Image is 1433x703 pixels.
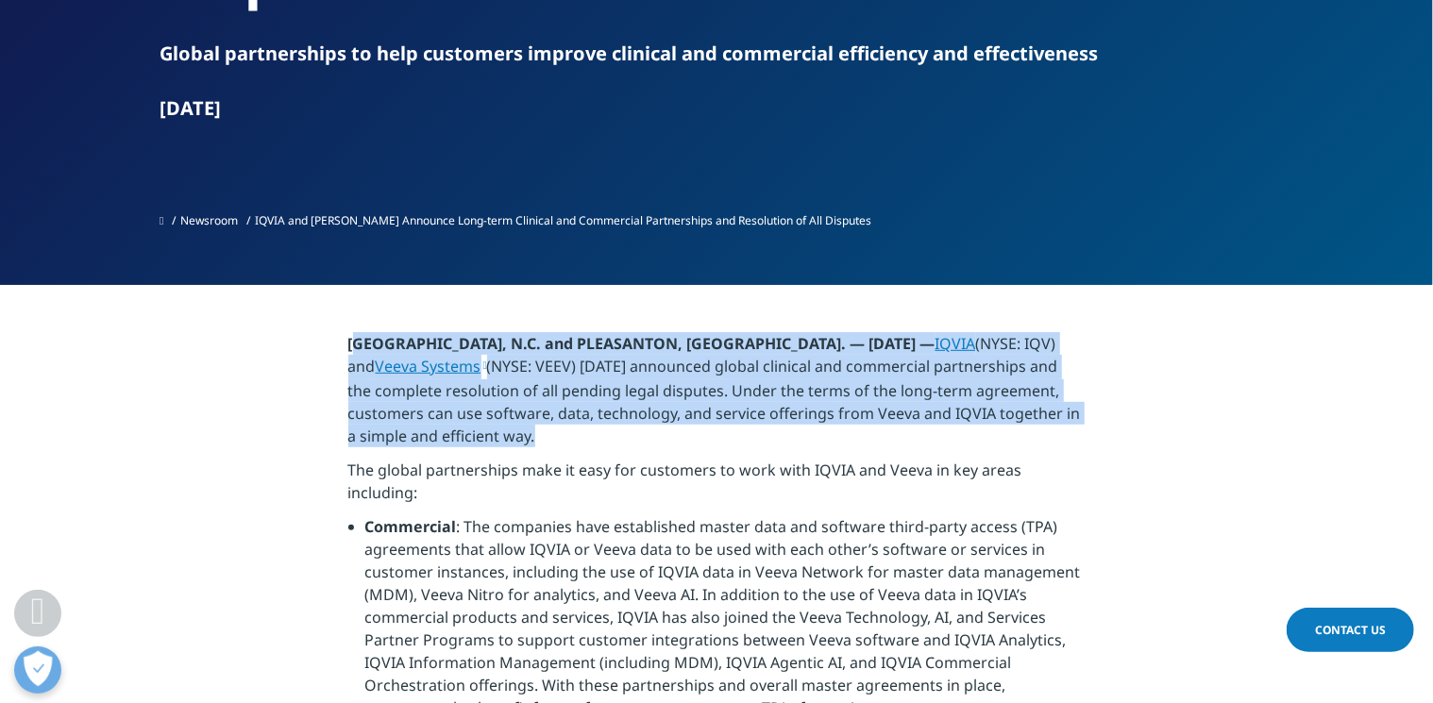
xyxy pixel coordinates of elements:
[160,41,1273,67] div: Global partnerships to help customers improve clinical and commercial efficiency and effectiveness
[348,332,1086,459] p: (NYSE: IQV) and (NYSE: VEEV) [DATE] announced global clinical and commercial partnerships and the...
[348,333,936,354] strong: [GEOGRAPHIC_DATA], N.C. and PLEASANTON, [GEOGRAPHIC_DATA]. — [DATE] —
[180,212,238,228] a: Newsroom
[255,212,871,228] span: IQVIA and [PERSON_NAME] Announce Long-term Clinical and Commercial Partnerships and Resolution of...
[376,356,487,377] a: Veeva Systems
[1287,608,1414,652] a: Contact Us
[365,516,457,537] strong: Commercial
[14,646,61,694] button: Open Preferences
[936,333,976,354] a: IQVIA
[1315,622,1386,638] span: Contact Us
[348,459,1086,515] p: The global partnerships make it easy for customers to work with IQVIA and Veeva in key areas incl...
[160,95,1273,122] div: [DATE]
